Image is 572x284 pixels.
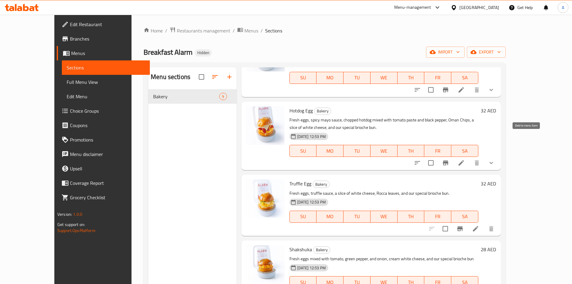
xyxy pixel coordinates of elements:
[57,133,150,147] a: Promotions
[57,104,150,118] a: Choice Groups
[57,46,150,60] a: Menus
[292,147,314,155] span: SU
[289,245,312,254] span: Shakshuka
[459,4,499,11] div: [GEOGRAPHIC_DATA]
[144,27,506,35] nav: breadcrumb
[400,73,422,82] span: TH
[319,212,341,221] span: MO
[62,89,150,104] a: Edit Menu
[316,211,344,223] button: MO
[373,73,395,82] span: WE
[148,87,236,106] nav: Menu sections
[246,106,285,145] img: Hotdog Egg
[425,157,437,169] span: Select to update
[57,227,95,234] a: Support.OpsPlatform
[57,147,150,161] a: Menu disclaimer
[451,72,478,84] button: SA
[244,27,258,34] span: Menus
[289,179,311,188] span: Truffle Egg
[313,181,330,188] div: Bakery
[153,93,219,100] div: Bakery
[313,246,330,253] span: Bakery
[57,176,150,190] a: Coverage Report
[484,221,498,236] button: delete
[246,179,285,218] img: Truffle Egg
[319,73,341,82] span: MO
[289,255,478,263] p: Fresh eggs mixed with tomato, green pepper, and onion, cream white cheese, and our special brioch...
[57,118,150,133] a: Coupons
[222,70,237,84] button: Add section
[70,35,145,42] span: Branches
[319,147,341,155] span: MO
[470,83,484,97] button: delete
[57,190,150,205] a: Grocery Checklist
[344,211,371,223] button: TU
[346,212,368,221] span: TU
[57,210,72,218] span: Version:
[424,72,451,84] button: FR
[289,106,313,115] span: Hotdog Egg
[295,134,328,139] span: [DATE] 12:53 PM
[67,78,145,86] span: Full Menu View
[70,122,145,129] span: Coupons
[426,47,465,58] button: import
[488,159,495,166] svg: Show Choices
[427,73,449,82] span: FR
[295,199,328,205] span: [DATE] 12:53 PM
[67,93,145,100] span: Edit Menu
[467,47,506,58] button: export
[371,72,398,84] button: WE
[424,145,451,157] button: FR
[398,211,425,223] button: TH
[289,72,317,84] button: SU
[170,27,230,35] a: Restaurants management
[67,64,145,71] span: Sections
[484,83,498,97] button: show more
[62,60,150,75] a: Sections
[398,72,425,84] button: TH
[454,212,476,221] span: SA
[70,107,145,115] span: Choice Groups
[289,145,317,157] button: SU
[233,27,235,34] li: /
[439,222,452,235] span: Select to update
[344,72,371,84] button: TU
[261,27,263,34] li: /
[144,27,163,34] a: Home
[289,211,317,223] button: SU
[344,145,371,157] button: TU
[177,27,230,34] span: Restaurants management
[70,165,145,172] span: Upsell
[346,73,368,82] span: TU
[373,147,395,155] span: WE
[438,156,453,170] button: Branch-specific-item
[289,116,478,131] p: Fresh eggs, spicy mayo sauce, chopped hotdog mixed with tomato paste and black pepper, Oman Chips...
[265,27,282,34] span: Sections
[195,50,212,55] span: Hidden
[398,145,425,157] button: TH
[57,221,85,228] span: Get support on:
[237,27,258,35] a: Menus
[470,156,484,170] button: delete
[219,94,226,99] span: 9
[346,147,368,155] span: TU
[246,245,285,284] img: Shakshuka
[394,4,431,11] div: Menu-management
[410,156,425,170] button: sort-choices
[62,75,150,89] a: Full Menu View
[70,136,145,143] span: Promotions
[488,86,495,93] svg: Show Choices
[481,179,496,188] h6: 32 AED
[451,211,478,223] button: SA
[373,212,395,221] span: WE
[313,181,329,188] span: Bakery
[148,89,236,104] div: Bakery9
[292,212,314,221] span: SU
[371,145,398,157] button: WE
[151,72,190,81] h2: Menu sections
[472,48,501,56] span: export
[289,190,478,197] p: Fresh eggs, truffle sauce, a slice of white cheese, Rocca leaves, and our special brioche bun.
[165,27,167,34] li: /
[316,145,344,157] button: MO
[316,72,344,84] button: MO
